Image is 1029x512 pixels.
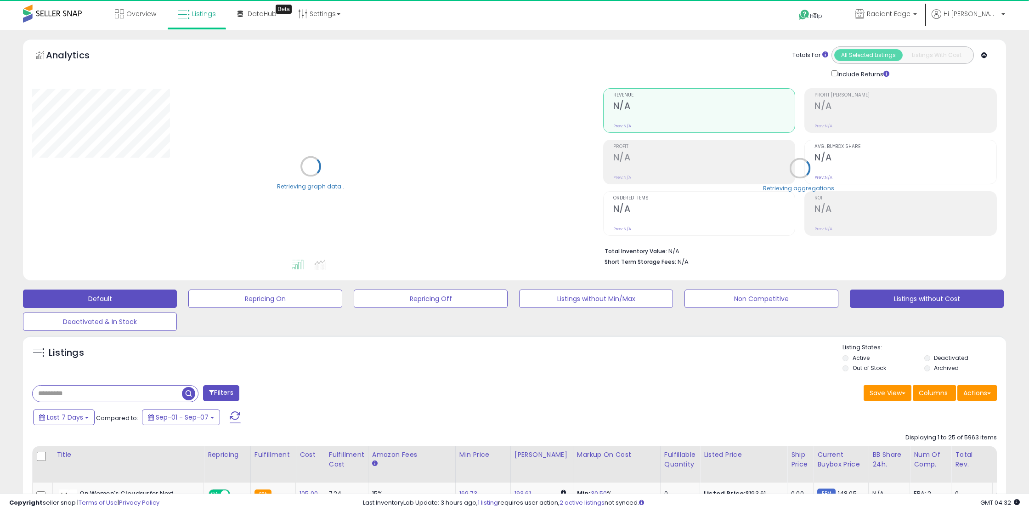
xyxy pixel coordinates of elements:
[126,9,156,18] span: Overview
[853,354,870,362] label: Active
[872,450,906,469] div: BB Share 24h.
[902,49,971,61] button: Listings With Cost
[932,9,1005,30] a: Hi [PERSON_NAME]
[664,450,696,469] div: Fulfillable Quantity
[944,9,999,18] span: Hi [PERSON_NAME]
[203,385,239,401] button: Filters
[810,12,822,20] span: Help
[459,489,477,498] a: 169.73
[817,450,865,469] div: Current Buybox Price
[329,450,364,469] div: Fulfillment Cost
[23,313,177,331] button: Deactivated & In Stock
[763,184,837,192] div: Retrieving aggregations..
[914,450,947,469] div: Num of Comp.
[905,433,997,442] div: Displaying 1 to 25 of 5963 items
[79,498,118,507] a: Terms of Use
[919,388,948,398] span: Columns
[519,290,673,308] button: Listings without Min/Max
[372,450,452,460] div: Amazon Fees
[573,446,660,483] th: The percentage added to the cost of goods (COGS) that forms the calculator for Min & Max prices.
[955,450,989,469] div: Total Rev.
[704,489,746,498] b: Listed Price:
[577,489,653,506] div: %
[577,450,656,460] div: Markup on Cost
[478,498,498,507] a: 1 listing
[363,499,1020,507] div: Last InventoryLab Update: 3 hours ago, requires user action, not synced.
[372,489,448,498] div: 15%
[248,9,277,18] span: DataHub
[792,2,840,30] a: Help
[704,450,783,460] div: Listed Price
[209,490,221,498] span: ON
[59,489,77,503] img: 31JiUfKb2oL._SL40_.jpg
[254,450,292,460] div: Fulfillment
[791,450,809,469] div: Ship Price
[300,489,318,498] a: 105.00
[300,450,321,460] div: Cost
[23,290,177,308] button: Default
[188,290,342,308] button: Repricing On
[934,364,959,372] label: Archived
[9,498,43,507] strong: Copyright
[957,385,997,401] button: Actions
[980,498,1020,507] span: 2025-09-15 04:32 GMT
[514,450,569,460] div: [PERSON_NAME]
[329,489,361,498] div: 7.24
[913,385,956,401] button: Columns
[850,290,1004,308] button: Listings without Cost
[684,290,838,308] button: Non Competitive
[791,489,806,498] div: 0.00
[704,489,780,498] div: $193.61
[96,414,138,422] span: Compared to:
[142,410,220,425] button: Sep-01 - Sep-07
[591,489,607,498] a: 30.50
[853,364,886,372] label: Out of Stock
[996,489,1011,498] div: 0.00
[192,9,216,18] span: Listings
[459,450,507,460] div: Min Price
[354,290,508,308] button: Repricing Off
[514,489,531,498] a: 193.61
[156,413,209,422] span: Sep-01 - Sep-07
[254,489,271,500] small: FBA
[33,410,95,425] button: Last 7 Days
[119,498,159,507] a: Privacy Policy
[792,51,828,60] div: Totals For
[817,489,835,498] small: FBM
[577,489,591,498] b: Min:
[955,489,992,498] div: 0
[996,450,1014,479] div: Total Rev. Diff.
[560,498,605,507] a: 2 active listings
[838,489,857,498] span: 148.05
[46,49,107,64] h5: Analytics
[47,413,83,422] span: Last 7 Days
[277,182,344,190] div: Retrieving graph data..
[208,450,247,460] div: Repricing
[867,9,910,18] span: Radiant Edge
[914,489,944,498] div: FBA: 2
[864,385,911,401] button: Save View
[57,450,200,460] div: Title
[842,343,1006,352] p: Listing States:
[9,499,159,507] div: seller snap | |
[664,489,693,498] div: 0
[276,5,292,14] div: Tooltip anchor
[825,68,900,79] div: Include Returns
[834,49,903,61] button: All Selected Listings
[49,347,84,359] h5: Listings
[934,354,968,362] label: Deactivated
[872,489,903,498] div: N/A
[372,460,378,468] small: Amazon Fees.
[798,9,810,21] i: Get Help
